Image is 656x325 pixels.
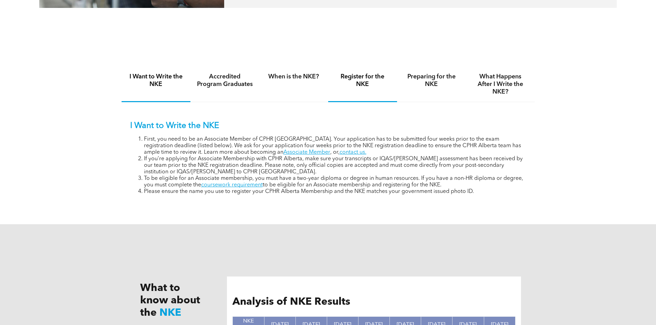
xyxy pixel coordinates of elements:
[144,188,526,195] li: Please ensure the name you use to register your CPHR Alberta Membership and the NKE matches your ...
[403,73,460,88] h4: Preparing for the NKE
[197,73,253,88] h4: Accredited Program Graduates
[232,297,350,307] span: Analysis of NKE Results
[144,136,526,156] li: First, you need to be an Associate Member of CPHR [GEOGRAPHIC_DATA]. Your application has to be s...
[340,150,366,155] a: contact us.
[334,73,391,88] h4: Register for the NKE
[265,73,322,80] h4: When is the NKE?
[201,182,263,188] a: coursework requirement
[128,73,184,88] h4: I Want to Write the NKE
[159,308,181,318] span: NKE
[130,121,526,131] p: I Want to Write the NKE
[144,156,526,175] li: If you’re applying for Associate Membership with CPHR Alberta, make sure your transcripts or IQAS...
[140,283,200,318] span: What to know about the
[472,73,529,96] h4: What Happens After I Write the NKE?
[283,150,330,155] a: Associate Member
[144,175,526,188] li: To be eligible for an Associate membership, you must have a two-year diploma or degree in human r...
